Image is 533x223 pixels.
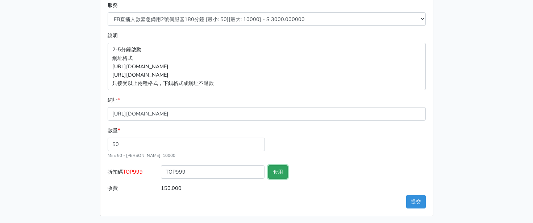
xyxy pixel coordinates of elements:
label: 說明 [108,32,118,40]
input: 格式為https://www.facebook.com/topfblive/videos/123456789/ [108,107,426,121]
label: 折扣碼 [106,165,159,182]
small: Min: 50 - [PERSON_NAME]: 10000 [108,153,175,158]
label: 網址 [108,96,120,104]
label: 收費 [106,182,159,195]
span: TOP999 [123,168,143,175]
button: 套用 [268,165,288,179]
label: 數量 [108,126,120,135]
label: 服務 [108,1,118,9]
button: 提交 [406,195,426,208]
p: 2-5分鐘啟動 網址格式 [URL][DOMAIN_NAME] [URL][DOMAIN_NAME] 只接受以上兩種格式，下錯格式或網址不退款 [108,43,426,90]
